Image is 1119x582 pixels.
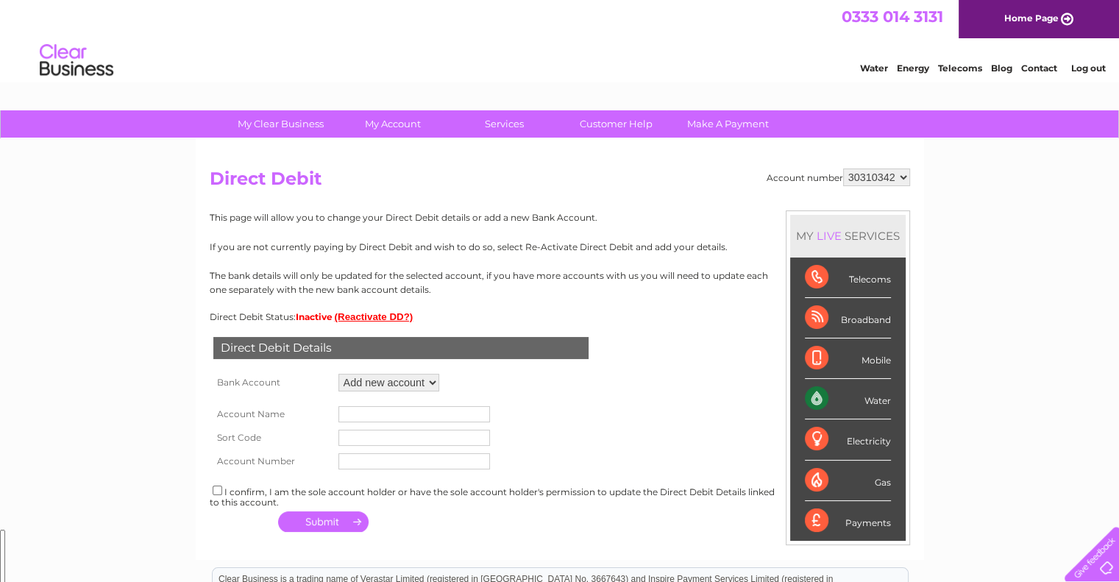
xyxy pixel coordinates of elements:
[814,229,845,243] div: LIVE
[860,63,888,74] a: Water
[213,8,908,71] div: Clear Business is a trading name of Verastar Limited (registered in [GEOGRAPHIC_DATA] No. 3667643...
[790,215,906,257] div: MY SERVICES
[444,110,565,138] a: Services
[210,311,910,322] div: Direct Debit Status:
[296,311,333,322] span: Inactive
[1070,63,1105,74] a: Log out
[39,38,114,83] img: logo.png
[805,298,891,338] div: Broadband
[210,483,910,508] div: I confirm, I am the sole account holder or have the sole account holder's permission to update th...
[210,426,335,450] th: Sort Code
[805,379,891,419] div: Water
[210,370,335,395] th: Bank Account
[213,337,589,359] div: Direct Debit Details
[805,338,891,379] div: Mobile
[210,450,335,473] th: Account Number
[210,269,910,297] p: The bank details will only be updated for the selected account, if you have more accounts with us...
[897,63,929,74] a: Energy
[210,402,335,426] th: Account Name
[210,168,910,196] h2: Direct Debit
[220,110,341,138] a: My Clear Business
[1021,63,1057,74] a: Contact
[805,461,891,501] div: Gas
[938,63,982,74] a: Telecoms
[335,311,413,322] button: (Reactivate DD?)
[555,110,677,138] a: Customer Help
[991,63,1012,74] a: Blog
[805,419,891,460] div: Electricity
[210,240,910,254] p: If you are not currently paying by Direct Debit and wish to do so, select Re-Activate Direct Debi...
[805,258,891,298] div: Telecoms
[667,110,789,138] a: Make A Payment
[210,210,910,224] p: This page will allow you to change your Direct Debit details or add a new Bank Account.
[332,110,453,138] a: My Account
[767,168,910,186] div: Account number
[805,501,891,541] div: Payments
[842,7,943,26] a: 0333 014 3131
